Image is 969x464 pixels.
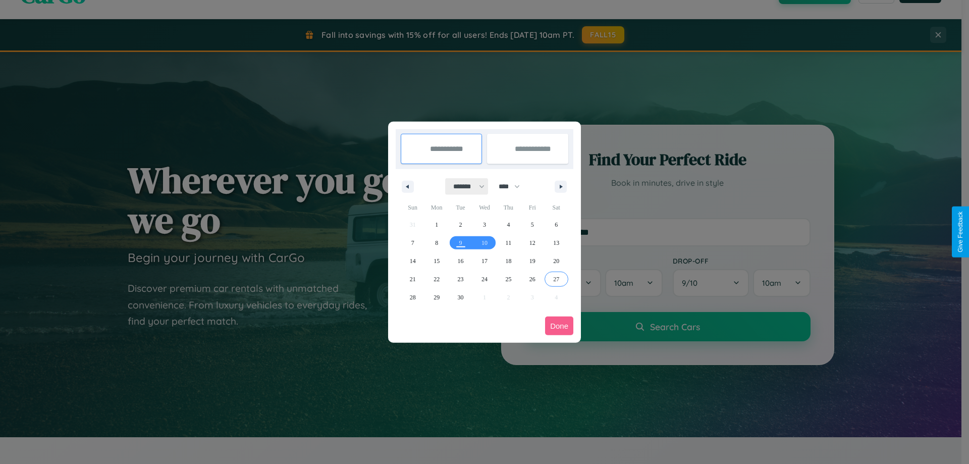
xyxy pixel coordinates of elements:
[449,199,472,216] span: Tue
[531,216,534,234] span: 5
[545,252,568,270] button: 20
[472,234,496,252] button: 10
[520,270,544,288] button: 26
[410,252,416,270] span: 14
[545,199,568,216] span: Sat
[545,234,568,252] button: 13
[424,234,448,252] button: 8
[529,252,535,270] span: 19
[497,252,520,270] button: 18
[957,212,964,252] div: Give Feedback
[458,288,464,306] span: 30
[481,234,488,252] span: 10
[424,199,448,216] span: Mon
[401,199,424,216] span: Sun
[424,252,448,270] button: 15
[545,216,568,234] button: 6
[520,252,544,270] button: 19
[401,234,424,252] button: 7
[520,216,544,234] button: 5
[483,216,486,234] span: 3
[434,252,440,270] span: 15
[506,234,512,252] span: 11
[497,234,520,252] button: 11
[497,216,520,234] button: 4
[497,270,520,288] button: 25
[458,270,464,288] span: 23
[529,234,535,252] span: 12
[529,270,535,288] span: 26
[553,270,559,288] span: 27
[424,270,448,288] button: 22
[401,252,424,270] button: 14
[505,270,511,288] span: 25
[401,288,424,306] button: 28
[507,216,510,234] span: 4
[401,270,424,288] button: 21
[472,252,496,270] button: 17
[472,199,496,216] span: Wed
[410,288,416,306] span: 28
[424,216,448,234] button: 1
[411,234,414,252] span: 7
[449,288,472,306] button: 30
[497,199,520,216] span: Thu
[553,252,559,270] span: 20
[410,270,416,288] span: 21
[449,216,472,234] button: 2
[545,317,573,335] button: Done
[424,288,448,306] button: 29
[472,216,496,234] button: 3
[481,252,488,270] span: 17
[472,270,496,288] button: 24
[434,270,440,288] span: 22
[449,234,472,252] button: 9
[520,199,544,216] span: Fri
[435,216,438,234] span: 1
[449,252,472,270] button: 16
[481,270,488,288] span: 24
[545,270,568,288] button: 27
[555,216,558,234] span: 6
[459,216,462,234] span: 2
[449,270,472,288] button: 23
[553,234,559,252] span: 13
[459,234,462,252] span: 9
[435,234,438,252] span: 8
[434,288,440,306] span: 29
[505,252,511,270] span: 18
[458,252,464,270] span: 16
[520,234,544,252] button: 12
